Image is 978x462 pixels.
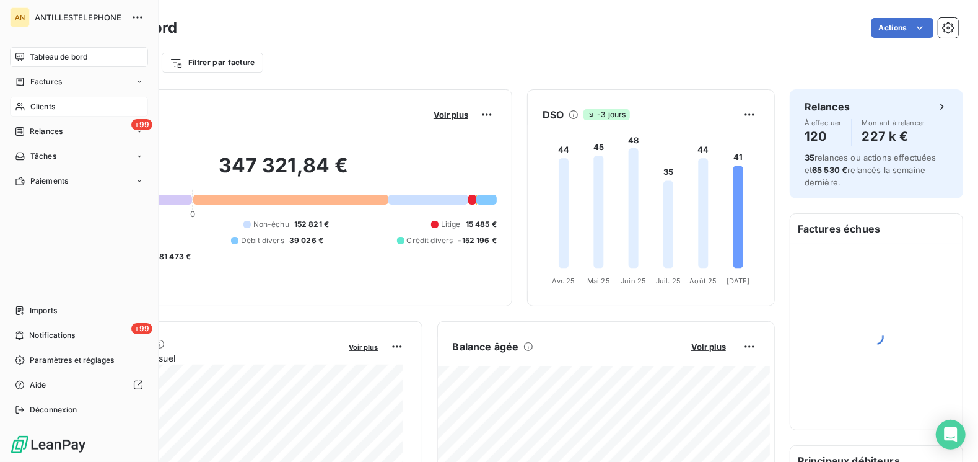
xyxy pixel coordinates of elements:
[407,235,453,246] span: Crédit divers
[30,76,62,87] span: Factures
[29,330,75,341] span: Notifications
[552,277,575,286] tspan: Avr. 25
[241,235,284,246] span: Débit divers
[30,355,114,366] span: Paramètres et réglages
[131,119,152,130] span: +99
[253,219,289,230] span: Non-échu
[441,219,461,230] span: Litige
[294,219,329,230] span: 152 821 €
[727,277,750,286] tspan: [DATE]
[70,352,341,365] span: Chiffre d'affaires mensuel
[688,341,730,352] button: Voir plus
[587,277,610,286] tspan: Mai 25
[805,127,842,146] h4: 120
[30,380,46,391] span: Aide
[346,341,382,352] button: Voir plus
[70,153,497,190] h2: 347 321,84 €
[434,110,468,120] span: Voir plus
[689,277,717,286] tspan: Août 25
[805,119,842,127] span: À effectuer
[458,235,497,246] span: -152 196 €
[805,153,814,162] span: 35
[131,323,152,334] span: +99
[871,18,933,38] button: Actions
[155,251,191,262] span: -81 473 €
[812,165,847,175] span: 65 530 €
[790,214,963,244] h6: Factures échues
[691,342,726,352] span: Voir plus
[10,7,30,27] div: AN
[936,420,966,450] div: Open Intercom Messenger
[162,53,263,73] button: Filtrer par facture
[190,209,195,219] span: 0
[805,99,850,114] h6: Relances
[30,175,68,187] span: Paiements
[453,339,519,354] h6: Balance âgée
[805,153,937,187] span: relances ou actions effectuées et relancés la semaine dernière.
[862,119,925,127] span: Montant à relancer
[30,305,57,316] span: Imports
[583,109,629,120] span: -3 jours
[621,277,646,286] tspan: Juin 25
[289,235,323,246] span: 39 026 €
[862,127,925,146] h4: 227 k €
[543,107,564,122] h6: DSO
[10,375,148,395] a: Aide
[10,435,87,455] img: Logo LeanPay
[30,101,55,112] span: Clients
[30,151,56,162] span: Tâches
[349,343,378,352] span: Voir plus
[30,126,63,137] span: Relances
[430,109,472,120] button: Voir plus
[30,51,87,63] span: Tableau de bord
[656,277,681,286] tspan: Juil. 25
[35,12,124,22] span: ANTILLESTELEPHONE
[466,219,497,230] span: 15 485 €
[30,404,77,415] span: Déconnexion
